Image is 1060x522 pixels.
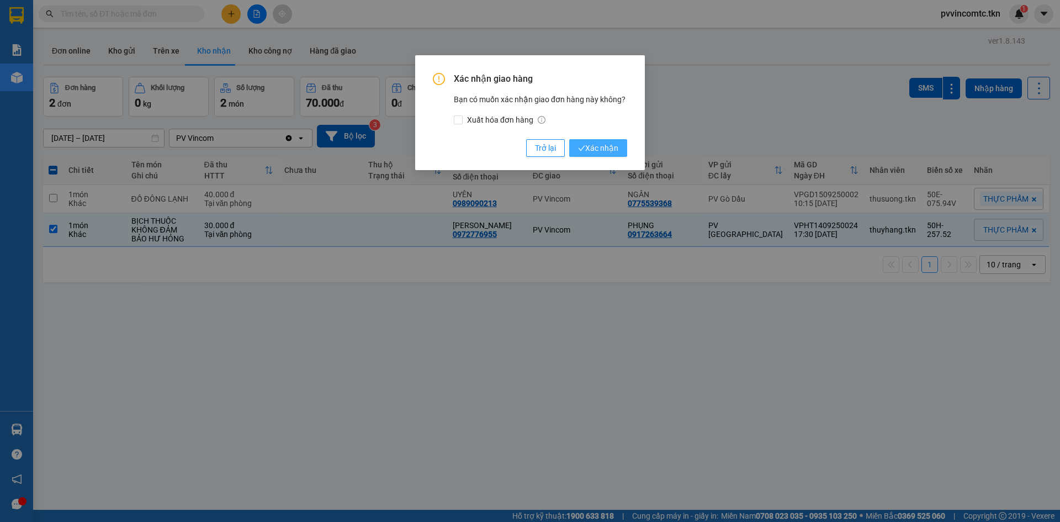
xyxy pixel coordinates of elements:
[14,14,69,69] img: logo.jpg
[526,139,565,157] button: Trở lại
[433,73,445,85] span: exclamation-circle
[463,114,550,126] span: Xuất hóa đơn hàng
[454,73,627,85] span: Xác nhận giao hàng
[538,116,545,124] span: info-circle
[569,139,627,157] button: checkXác nhận
[535,142,556,154] span: Trở lại
[14,80,126,98] b: GỬI : PV Vincom
[103,41,462,55] li: Hotline: 1900 8153
[578,145,585,152] span: check
[454,93,627,126] div: Bạn có muốn xác nhận giao đơn hàng này không?
[578,142,618,154] span: Xác nhận
[103,27,462,41] li: [STREET_ADDRESS][PERSON_NAME]. [GEOGRAPHIC_DATA], Tỉnh [GEOGRAPHIC_DATA]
